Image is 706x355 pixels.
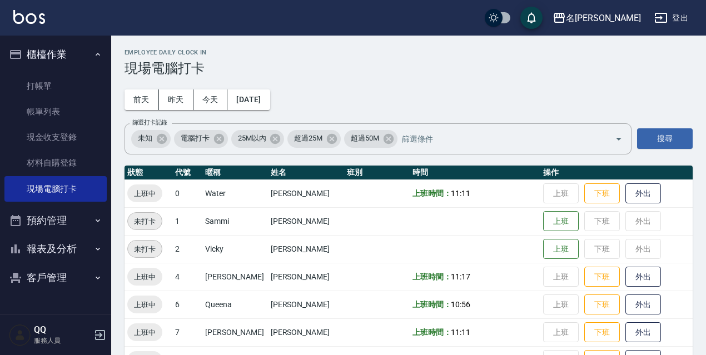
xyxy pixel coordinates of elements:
td: Sammi [202,207,268,235]
button: 外出 [625,294,661,315]
td: [PERSON_NAME] [268,291,344,318]
span: 10:56 [451,300,470,309]
img: Person [9,324,31,346]
b: 上班時間： [412,189,451,198]
span: 上班中 [127,188,162,199]
button: 搜尋 [637,128,693,149]
button: 外出 [625,322,661,343]
a: 現場電腦打卡 [4,176,107,202]
td: 6 [172,291,202,318]
span: 11:17 [451,272,470,281]
h5: QQ [34,324,91,336]
th: 姓名 [268,166,344,180]
div: 超過50M [344,130,397,148]
button: 上班 [543,239,579,259]
div: 超過25M [287,130,341,148]
input: 篩選條件 [399,129,595,148]
div: 電腦打卡 [174,130,228,148]
td: 0 [172,179,202,207]
span: 25M以內 [231,133,273,144]
button: 客戶管理 [4,263,107,292]
span: 上班中 [127,327,162,338]
button: 名[PERSON_NAME] [548,7,645,29]
button: save [520,7,543,29]
button: [DATE] [227,89,270,110]
td: Water [202,179,268,207]
button: 外出 [625,183,661,204]
label: 篩選打卡記錄 [132,118,167,127]
th: 暱稱 [202,166,268,180]
div: 25M以內 [231,130,285,148]
td: [PERSON_NAME] [268,179,344,207]
button: 下班 [584,267,620,287]
button: 報表及分析 [4,234,107,263]
button: 櫃檯作業 [4,40,107,69]
b: 上班時間： [412,300,451,309]
td: Queena [202,291,268,318]
button: Open [610,130,628,148]
button: 預約管理 [4,206,107,235]
td: Vicky [202,235,268,263]
button: 上班 [543,211,579,232]
h3: 現場電腦打卡 [125,61,693,76]
button: 今天 [193,89,228,110]
td: [PERSON_NAME] [268,318,344,346]
button: 下班 [584,294,620,315]
button: 登出 [650,8,693,28]
b: 上班時間： [412,272,451,281]
a: 帳單列表 [4,99,107,124]
th: 時間 [410,166,541,180]
td: [PERSON_NAME] [268,263,344,291]
th: 操作 [540,166,693,180]
td: [PERSON_NAME] [268,235,344,263]
td: [PERSON_NAME] [202,263,268,291]
th: 狀態 [125,166,172,180]
td: 1 [172,207,202,235]
span: 11:11 [451,189,470,198]
th: 代號 [172,166,202,180]
p: 服務人員 [34,336,91,346]
button: 下班 [584,183,620,204]
button: 外出 [625,267,661,287]
span: 超過25M [287,133,329,144]
td: 4 [172,263,202,291]
td: 7 [172,318,202,346]
div: 未知 [131,130,171,148]
td: [PERSON_NAME] [268,207,344,235]
span: 未知 [131,133,159,144]
a: 打帳單 [4,73,107,99]
span: 電腦打卡 [174,133,216,144]
span: 超過50M [344,133,386,144]
span: 上班中 [127,271,162,283]
td: 2 [172,235,202,263]
a: 材料自購登錄 [4,150,107,176]
button: 前天 [125,89,159,110]
th: 班別 [344,166,410,180]
span: 未打卡 [128,216,162,227]
a: 現金收支登錄 [4,124,107,150]
b: 上班時間： [412,328,451,337]
span: 未打卡 [128,243,162,255]
span: 上班中 [127,299,162,311]
button: 下班 [584,322,620,343]
img: Logo [13,10,45,24]
h2: Employee Daily Clock In [125,49,693,56]
td: [PERSON_NAME] [202,318,268,346]
span: 11:11 [451,328,470,337]
button: 昨天 [159,89,193,110]
div: 名[PERSON_NAME] [566,11,641,25]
